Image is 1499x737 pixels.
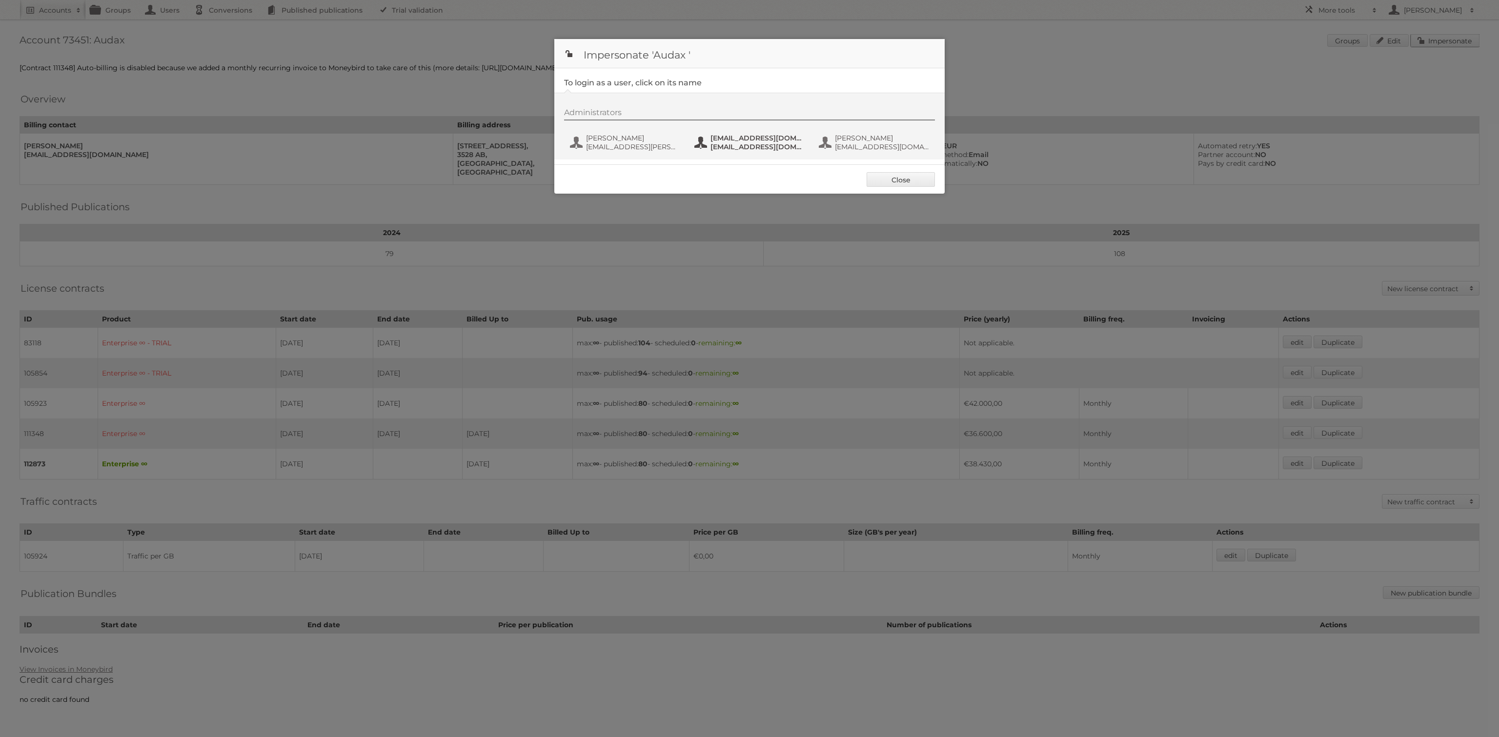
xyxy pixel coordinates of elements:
span: [PERSON_NAME] [835,134,930,142]
div: Administrators [564,108,935,120]
button: [PERSON_NAME] [EMAIL_ADDRESS][PERSON_NAME][DOMAIN_NAME] [569,133,684,152]
span: [EMAIL_ADDRESS][DOMAIN_NAME] [710,142,805,151]
a: Close [867,172,935,187]
span: [EMAIL_ADDRESS][DOMAIN_NAME] [710,134,805,142]
button: [PERSON_NAME] [EMAIL_ADDRESS][DOMAIN_NAME] [818,133,932,152]
span: [EMAIL_ADDRESS][PERSON_NAME][DOMAIN_NAME] [586,142,681,151]
h1: Impersonate 'Audax ' [554,39,945,68]
legend: To login as a user, click on its name [564,78,702,87]
button: [EMAIL_ADDRESS][DOMAIN_NAME] [EMAIL_ADDRESS][DOMAIN_NAME] [693,133,808,152]
span: [EMAIL_ADDRESS][DOMAIN_NAME] [835,142,930,151]
span: [PERSON_NAME] [586,134,681,142]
